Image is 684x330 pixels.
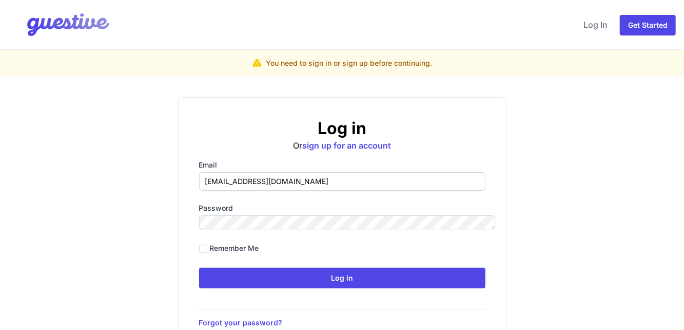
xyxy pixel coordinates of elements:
img: Your Company [8,4,112,45]
a: Get Started [620,15,676,35]
a: Log In [579,12,612,37]
a: Forgot your password? [199,318,485,328]
label: Password [199,203,485,213]
label: Remember me [210,243,259,253]
input: you@example.com [199,172,485,191]
div: Or [199,118,485,152]
label: Email [199,160,485,170]
input: Log in [199,268,485,288]
a: sign up for an account [302,140,391,151]
p: You need to sign in or sign up before continuing. [266,58,433,68]
h2: Log in [199,118,485,139]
